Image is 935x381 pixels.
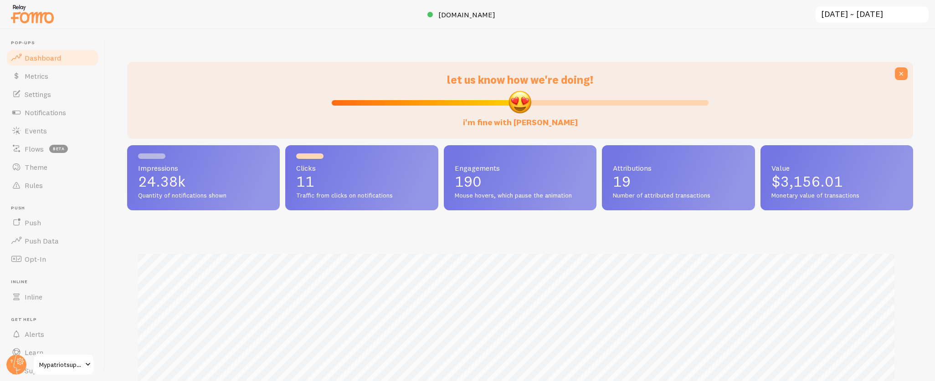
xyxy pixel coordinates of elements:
span: Value [771,164,902,172]
a: Notifications [5,103,99,122]
span: Flows [25,144,44,153]
span: Number of attributed transactions [613,192,744,200]
span: beta [49,145,68,153]
span: Push [25,218,41,227]
span: Metrics [25,71,48,81]
a: Opt-In [5,250,99,268]
p: 24.38k [138,174,269,189]
a: Settings [5,85,99,103]
span: Opt-In [25,254,46,264]
span: Impressions [138,164,269,172]
span: Monetary value of transactions [771,192,902,200]
span: Attributions [613,164,744,172]
span: Mypatriotsupply [39,359,82,370]
span: Quantity of notifications shown [138,192,269,200]
a: Push Data [5,232,99,250]
span: Push [11,205,99,211]
img: fomo-relay-logo-orange.svg [10,2,55,25]
span: Alerts [25,330,44,339]
a: Rules [5,176,99,194]
span: Traffic from clicks on notifications [296,192,427,200]
a: Mypatriotsupply [33,354,94,376]
span: Mouse hovers, which pause the animation [455,192,586,200]
span: Pop-ups [11,40,99,46]
a: Inline [5,288,99,306]
a: Metrics [5,67,99,85]
span: Engagements [455,164,586,172]
a: Events [5,122,99,140]
span: Get Help [11,317,99,323]
span: Events [25,126,47,135]
p: 19 [613,174,744,189]
span: Theme [25,163,47,172]
span: Learn [25,348,43,357]
p: 11 [296,174,427,189]
label: i'm fine with [PERSON_NAME] [463,108,578,128]
a: Push [5,213,99,232]
span: Notifications [25,108,66,117]
span: Inline [25,292,42,301]
span: Settings [25,90,51,99]
span: Rules [25,181,43,190]
span: Inline [11,279,99,285]
span: let us know how we're doing! [447,73,593,86]
a: Flows beta [5,140,99,158]
a: Learn [5,343,99,361]
span: Push Data [25,236,59,245]
span: Clicks [296,164,427,172]
span: $3,156.01 [771,173,843,190]
a: Theme [5,158,99,176]
a: Alerts [5,325,99,343]
img: emoji.png [508,90,532,114]
a: Dashboard [5,49,99,67]
span: Dashboard [25,53,61,62]
p: 190 [455,174,586,189]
